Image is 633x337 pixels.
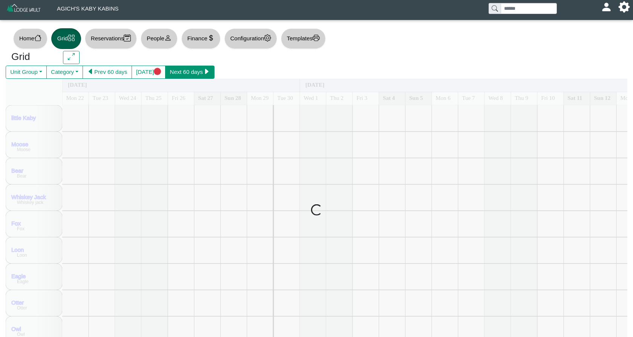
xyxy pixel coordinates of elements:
button: Reservationscalendar2 check [85,28,137,49]
svg: person [164,34,172,41]
button: Unit Group [6,66,47,79]
svg: search [492,5,498,11]
button: Category [46,66,83,79]
svg: gear [264,34,271,41]
button: Peopleperson [141,28,177,49]
button: arrows angle expand [63,51,79,64]
svg: calendar2 check [124,34,131,41]
button: Configurationgear [224,28,277,49]
svg: arrows angle expand [68,53,75,60]
svg: circle fill [154,68,161,75]
img: Z [6,3,42,16]
h3: Grid [11,51,52,63]
button: Next 60 dayscaret right fill [165,66,215,79]
svg: printer [313,34,320,41]
svg: gear fill [621,4,627,10]
svg: caret right fill [203,68,210,75]
button: Financecurrency dollar [181,28,221,49]
svg: grid [68,34,75,41]
button: Homehouse [13,28,48,49]
button: Gridgrid [51,28,81,49]
button: [DATE]circle fill [132,66,166,79]
svg: house [34,34,41,41]
svg: currency dollar [207,34,215,41]
button: Templatesprinter [281,28,326,49]
svg: caret left fill [87,68,94,75]
svg: person fill [604,4,609,10]
button: caret left fillPrev 60 days [83,66,132,79]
